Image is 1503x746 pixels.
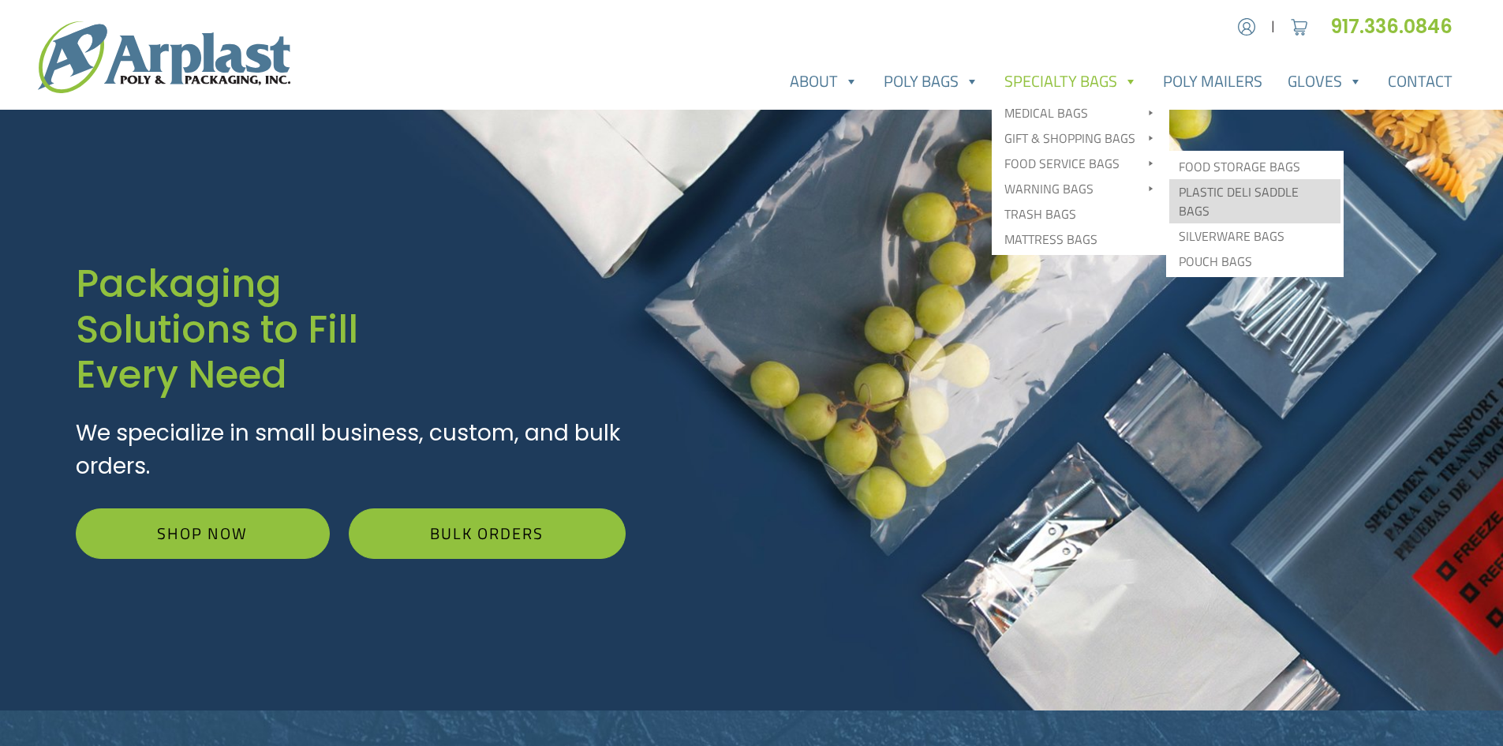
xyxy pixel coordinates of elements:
a: Gloves [1275,66,1375,97]
a: Poly Bags [871,66,992,97]
a: Pouch Bags [1169,249,1340,274]
p: We specialize in small business, custom, and bulk orders. [76,417,626,483]
a: Mattress Bags [995,227,1166,252]
a: Plastic Deli Saddle Bags [1169,179,1340,223]
a: About [777,66,871,97]
a: Silverware Bags [1169,223,1340,249]
a: Gift & Shopping Bags [995,126,1166,151]
a: Food Service Bags [995,151,1166,176]
a: Food Storage Bags [1169,154,1340,179]
img: logo [38,21,290,93]
a: Contact [1375,66,1465,97]
a: Specialty Bags [992,66,1150,97]
a: Bulk Orders [349,508,626,559]
a: Trash Bags [995,201,1166,227]
a: Warning Bags [995,176,1166,201]
a: 917.336.0846 [1330,13,1465,39]
a: Poly Mailers [1150,66,1275,97]
span: | [1271,17,1275,36]
a: Shop Now [76,508,330,559]
h1: Packaging Solutions to Fill Every Need [76,261,626,398]
a: Medical Bags [995,100,1166,126]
